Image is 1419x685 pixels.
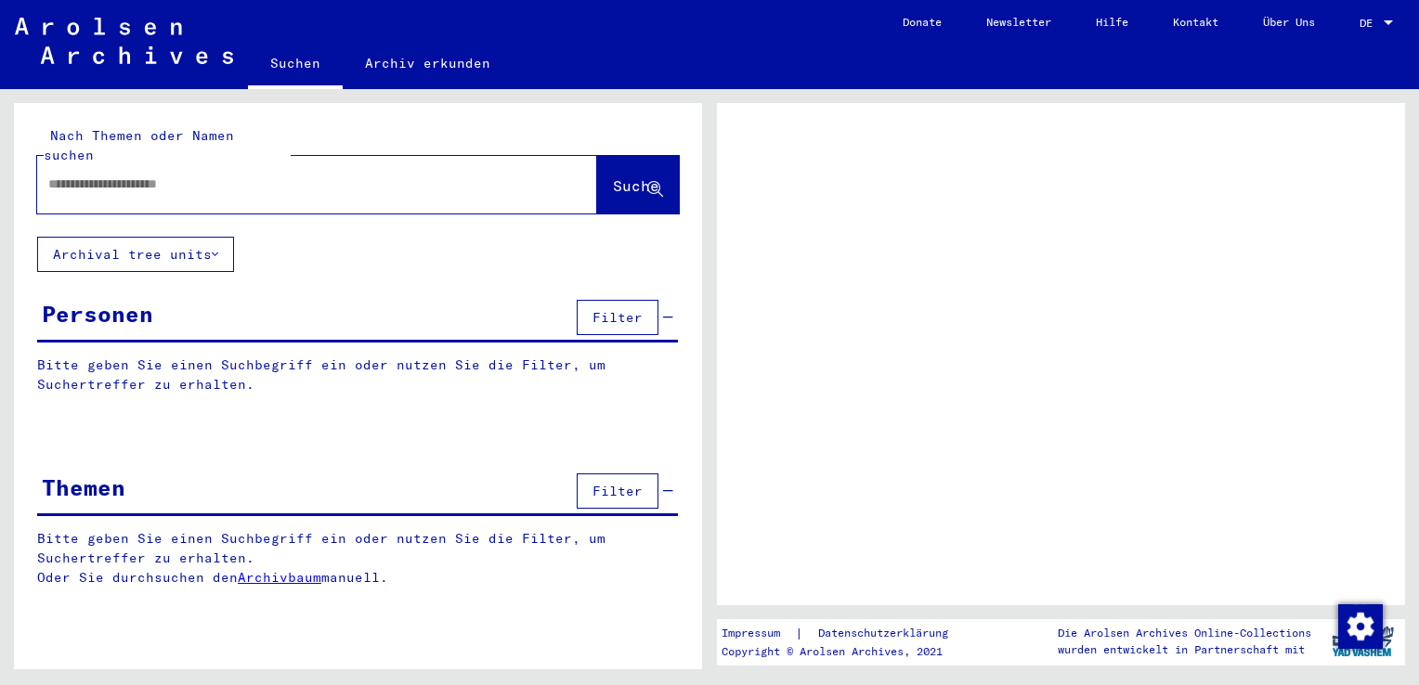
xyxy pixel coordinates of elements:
[1338,604,1383,649] img: Zustimmung ändern
[42,297,153,330] div: Personen
[1328,618,1398,665] img: yv_logo.png
[1058,641,1311,658] p: wurden entwickelt in Partnerschaft mit
[803,624,970,643] a: Datenschutzerklärung
[238,569,321,586] a: Archivbaum
[15,18,233,64] img: Arolsen_neg.svg
[577,300,658,335] button: Filter
[722,624,970,643] div: |
[592,309,643,326] span: Filter
[37,237,234,272] button: Archival tree units
[597,156,679,213] button: Suche
[343,41,513,85] a: Archiv erkunden
[248,41,343,89] a: Suchen
[592,483,643,499] span: Filter
[42,471,125,504] div: Themen
[37,529,679,588] p: Bitte geben Sie einen Suchbegriff ein oder nutzen Sie die Filter, um Suchertreffer zu erhalten. O...
[1360,17,1380,30] span: DE
[44,127,234,163] mat-label: Nach Themen oder Namen suchen
[722,643,970,660] p: Copyright © Arolsen Archives, 2021
[577,473,658,509] button: Filter
[37,355,678,394] p: Bitte geben Sie einen Suchbegriff ein oder nutzen Sie die Filter, um Suchertreffer zu erhalten.
[722,624,795,643] a: Impressum
[1058,625,1311,641] p: Die Arolsen Archives Online-Collections
[613,176,659,195] span: Suche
